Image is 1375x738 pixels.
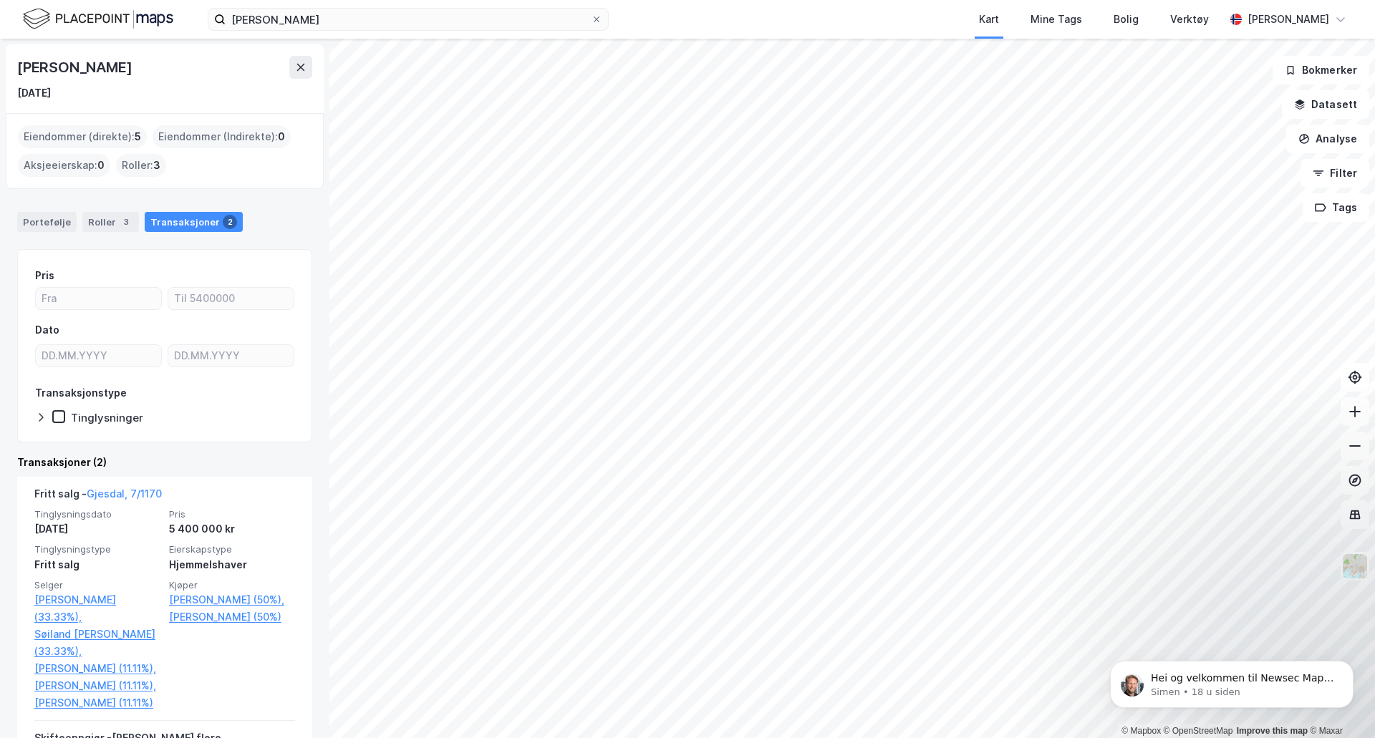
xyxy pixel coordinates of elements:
a: [PERSON_NAME] (50%) [169,608,295,626]
button: Bokmerker [1273,56,1369,84]
a: Søiland [PERSON_NAME] (33.33%), [34,626,160,660]
div: Fritt salg - [34,485,162,508]
a: [PERSON_NAME] (11.11%) [34,694,160,712]
input: DD.MM.YYYY [168,345,294,366]
div: [DATE] [17,84,51,102]
a: [PERSON_NAME] (50%), [169,591,295,608]
a: Improve this map [1237,726,1308,736]
div: Eiendommer (Indirekte) : [153,125,291,148]
div: 2 [223,215,237,229]
div: Transaksjoner [145,212,243,232]
div: Dato [35,321,59,339]
span: Tinglysningsdato [34,508,160,520]
span: Pris [169,508,295,520]
div: Transaksjonstype [35,384,127,402]
div: Transaksjoner (2) [17,454,312,471]
div: Aksjeeierskap : [18,154,110,177]
div: Bolig [1114,11,1139,28]
div: Portefølje [17,212,77,232]
a: Gjesdal, 7/1170 [87,487,162,500]
div: Roller : [116,154,166,177]
button: Datasett [1282,90,1369,119]
button: Analyse [1286,125,1369,153]
span: Kjøper [169,579,295,591]
span: 0 [278,128,285,145]
a: [PERSON_NAME] (33.33%), [34,591,160,626]
div: Verktøy [1170,11,1209,28]
div: [PERSON_NAME] [1248,11,1329,28]
div: Fritt salg [34,556,160,573]
div: 5 400 000 kr [169,520,295,538]
input: Fra [36,288,161,309]
input: Søk på adresse, matrikkel, gårdeiere, leietakere eller personer [226,9,591,30]
div: [PERSON_NAME] [17,56,135,79]
span: 0 [97,157,105,174]
button: Tags [1303,193,1369,222]
input: Til 5400000 [168,288,294,309]
img: Z [1341,553,1369,580]
div: 3 [119,215,133,229]
button: Filter [1301,159,1369,188]
div: Hjemmelshaver [169,556,295,573]
a: Mapbox [1121,726,1161,736]
span: 5 [135,128,141,145]
span: Selger [34,579,160,591]
div: Roller [82,212,139,232]
iframe: Intercom notifications melding [1089,631,1375,731]
div: [DATE] [34,520,160,538]
div: Eiendommer (direkte) : [18,125,147,148]
a: [PERSON_NAME] (11.11%), [34,677,160,694]
div: Mine Tags [1031,11,1082,28]
span: Tinglysningstype [34,543,160,555]
a: OpenStreetMap [1164,726,1233,736]
span: 3 [153,157,160,174]
div: Tinglysninger [71,411,143,424]
span: Eierskapstype [169,543,295,555]
div: Pris [35,267,54,284]
input: DD.MM.YYYY [36,345,161,366]
a: [PERSON_NAME] (11.11%), [34,660,160,677]
div: Kart [979,11,999,28]
img: logo.f888ab2527a4732fd821a326f86c7f29.svg [23,6,173,31]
